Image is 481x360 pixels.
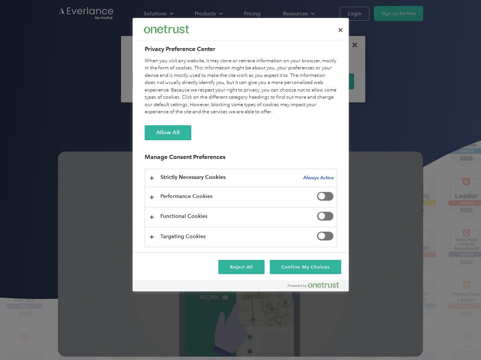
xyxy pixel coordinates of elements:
[288,282,345,291] a: Powered by OneTrust Opens in a new Tab
[144,22,189,37] div: Everlance
[218,260,265,274] button: Reject All
[145,45,337,54] h2: Privacy Preference Center
[133,18,349,291] div: Privacy Preference Center
[133,18,349,291] div: Preference center
[145,57,337,116] div: When you visit any website, it may store or retrieve information on your browser, mostly in the f...
[145,153,337,165] h3: Manage Consent Preferences
[270,260,341,274] button: Confirm My Choices
[288,282,339,288] img: Powered by OneTrust Opens in a new Tab
[144,25,189,33] img: Everlance
[332,22,349,38] button: Close
[145,125,191,140] button: Allow All
[55,45,93,60] input: Submit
